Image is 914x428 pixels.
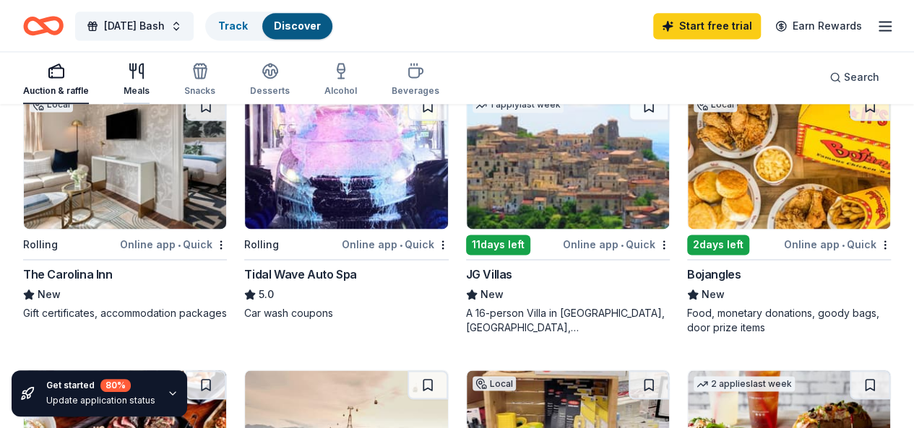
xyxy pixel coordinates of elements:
[245,92,447,229] img: Image for Tidal Wave Auto Spa
[23,9,64,43] a: Home
[473,376,516,390] div: Local
[184,56,215,104] button: Snacks
[104,17,165,35] span: [DATE] Bash
[23,266,113,283] div: The Carolina Inn
[842,239,845,250] span: •
[466,266,512,283] div: JG Villas
[694,376,795,391] div: 2 applies last week
[687,266,741,283] div: Bojangles
[694,97,737,112] div: Local
[621,239,624,250] span: •
[687,235,749,255] div: 2 days left
[244,91,448,320] a: Image for Tidal Wave Auto SpaRollingOnline app•QuickTidal Wave Auto Spa5.0Car wash coupons
[467,92,669,229] img: Image for JG Villas
[46,395,155,406] div: Update application status
[75,12,194,40] button: [DATE] Bash
[178,239,181,250] span: •
[392,85,439,97] div: Beverages
[205,12,334,40] button: TrackDiscover
[120,235,227,253] div: Online app Quick
[324,56,357,104] button: Alcohol
[324,85,357,97] div: Alcohol
[46,379,155,392] div: Get started
[23,91,227,320] a: Image for The Carolina InnLocalRollingOnline app•QuickThe Carolina InnNewGift certificates, accom...
[702,286,725,303] span: New
[244,236,279,253] div: Rolling
[244,266,356,283] div: Tidal Wave Auto Spa
[392,56,439,104] button: Beverages
[218,19,248,32] a: Track
[473,97,564,113] div: 1 apply last week
[100,379,131,392] div: 80 %
[466,306,670,335] div: A 16-person Villa in [GEOGRAPHIC_DATA], [GEOGRAPHIC_DATA], [GEOGRAPHIC_DATA] for 7days/6nights (R...
[30,97,73,112] div: Local
[250,85,290,97] div: Desserts
[687,306,891,335] div: Food, monetary donations, goody bags, door prize items
[818,63,891,92] button: Search
[480,286,504,303] span: New
[844,69,879,86] span: Search
[244,306,448,320] div: Car wash coupons
[250,56,290,104] button: Desserts
[124,85,150,97] div: Meals
[23,236,58,253] div: Rolling
[124,56,150,104] button: Meals
[259,286,274,303] span: 5.0
[563,235,670,253] div: Online app Quick
[38,286,61,303] span: New
[687,91,891,335] a: Image for BojanglesLocal2days leftOnline app•QuickBojanglesNewFood, monetary donations, goody bag...
[23,306,227,320] div: Gift certificates, accommodation packages
[653,13,761,39] a: Start free trial
[342,235,449,253] div: Online app Quick
[767,13,871,39] a: Earn Rewards
[400,239,402,250] span: •
[23,56,89,104] button: Auction & raffle
[466,235,530,255] div: 11 days left
[274,19,321,32] a: Discover
[23,85,89,97] div: Auction & raffle
[688,92,890,229] img: Image for Bojangles
[184,85,215,97] div: Snacks
[784,235,891,253] div: Online app Quick
[466,91,670,335] a: Image for JG Villas1 applylast week11days leftOnline app•QuickJG VillasNewA 16-person Villa in [G...
[24,92,226,229] img: Image for The Carolina Inn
